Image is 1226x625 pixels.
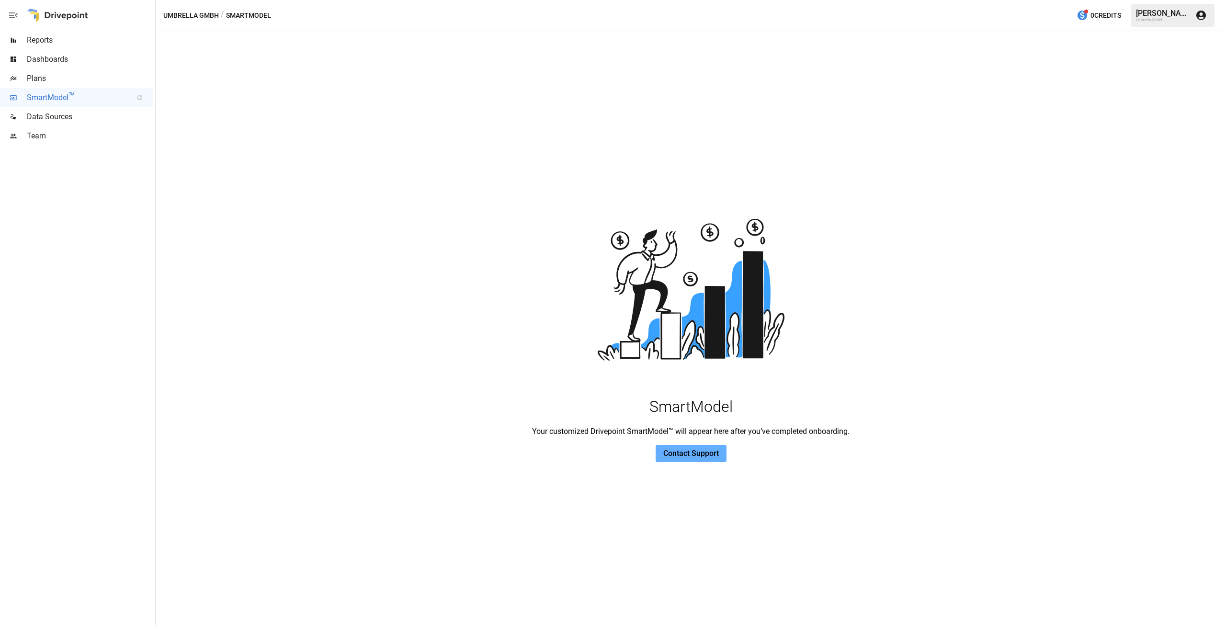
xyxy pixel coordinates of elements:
[68,91,75,102] span: ™
[27,92,126,103] span: SmartModel
[27,130,153,142] span: Team
[595,194,787,386] img: hero image
[221,10,224,22] div: /
[156,426,1226,437] p: Your customized Drivepoint SmartModel™ will appear here after you’ve completed onboarding.
[1090,10,1121,22] span: 0 Credits
[27,54,153,65] span: Dashboards
[1136,18,1190,22] div: Umbrella GmbH
[27,73,153,84] span: Plans
[163,10,219,22] button: Umbrella GmbH
[27,34,153,46] span: Reports
[27,111,153,123] span: Data Sources
[1073,7,1125,24] button: 0Credits
[156,387,1226,426] p: SmartModel
[1136,9,1190,18] div: [PERSON_NAME]
[656,445,727,462] button: Contact Support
